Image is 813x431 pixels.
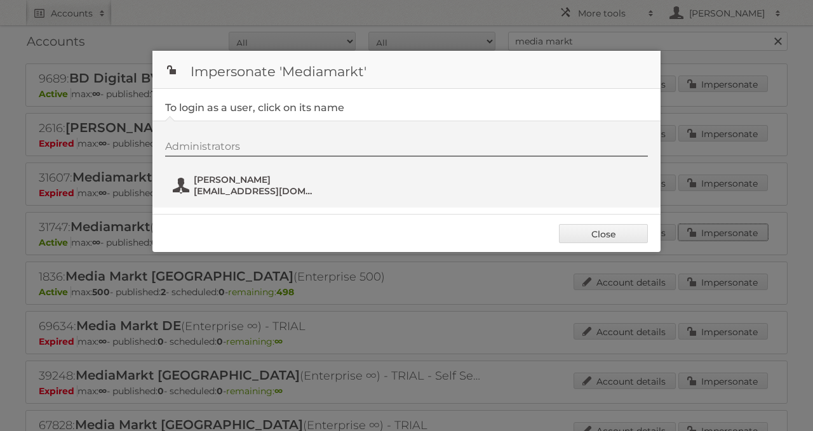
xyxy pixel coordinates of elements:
a: Close [559,224,648,243]
legend: To login as a user, click on its name [165,102,344,114]
button: [PERSON_NAME] [EMAIL_ADDRESS][DOMAIN_NAME] [171,173,321,198]
h1: Impersonate 'Mediamarkt' [152,51,661,89]
div: Administrators [165,140,648,157]
span: [EMAIL_ADDRESS][DOMAIN_NAME] [194,185,317,197]
span: [PERSON_NAME] [194,174,317,185]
